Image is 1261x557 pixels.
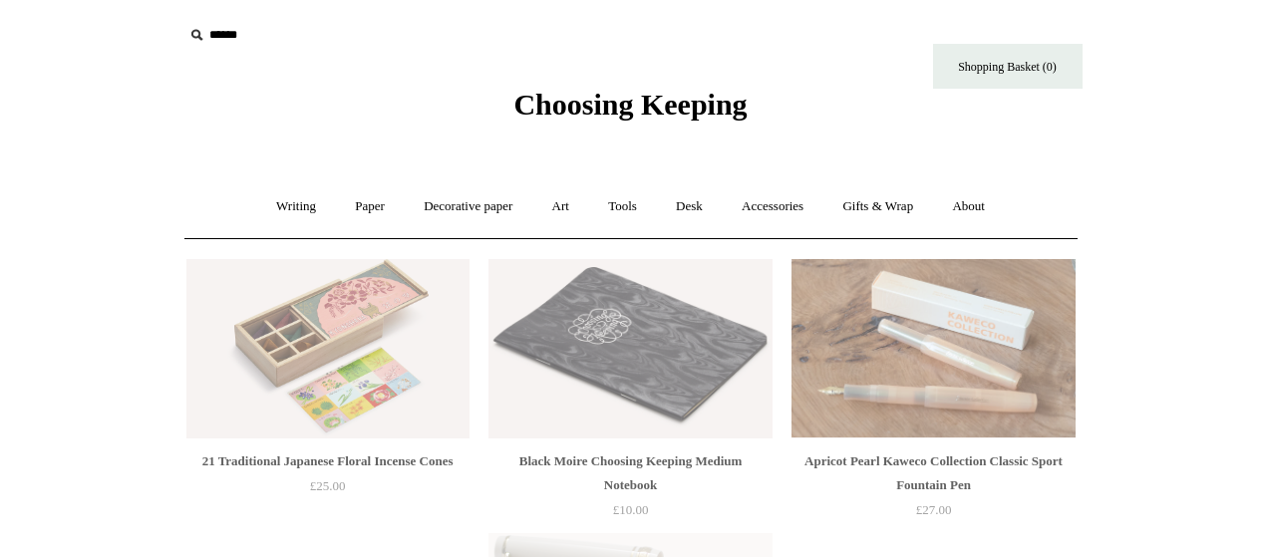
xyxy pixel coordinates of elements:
div: 21 Traditional Japanese Floral Incense Cones [191,449,465,473]
span: £10.00 [613,502,649,517]
a: Black Moire Choosing Keeping Medium Notebook Black Moire Choosing Keeping Medium Notebook [488,259,772,438]
a: Choosing Keeping [513,104,747,118]
img: Apricot Pearl Kaweco Collection Classic Sport Fountain Pen [791,259,1075,438]
span: Choosing Keeping [513,88,747,121]
a: Gifts & Wrap [824,180,931,233]
a: Apricot Pearl Kaweco Collection Classic Sport Fountain Pen £27.00 [791,449,1075,531]
a: Writing [258,180,334,233]
a: 21 Traditional Japanese Floral Incense Cones 21 Traditional Japanese Floral Incense Cones [186,259,470,438]
a: Accessories [724,180,821,233]
a: Art [534,180,587,233]
img: 21 Traditional Japanese Floral Incense Cones [186,259,470,438]
div: Black Moire Choosing Keeping Medium Notebook [493,449,767,497]
a: Apricot Pearl Kaweco Collection Classic Sport Fountain Pen Apricot Pearl Kaweco Collection Classi... [791,259,1075,438]
a: 21 Traditional Japanese Floral Incense Cones £25.00 [186,449,470,531]
img: Black Moire Choosing Keeping Medium Notebook [488,259,772,438]
a: Paper [337,180,403,233]
a: Decorative paper [406,180,530,233]
a: About [934,180,1003,233]
div: Apricot Pearl Kaweco Collection Classic Sport Fountain Pen [796,449,1070,497]
a: Desk [658,180,721,233]
span: £27.00 [916,502,952,517]
a: Shopping Basket (0) [933,44,1083,89]
span: £25.00 [310,478,346,493]
a: Black Moire Choosing Keeping Medium Notebook £10.00 [488,449,772,531]
a: Tools [590,180,655,233]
